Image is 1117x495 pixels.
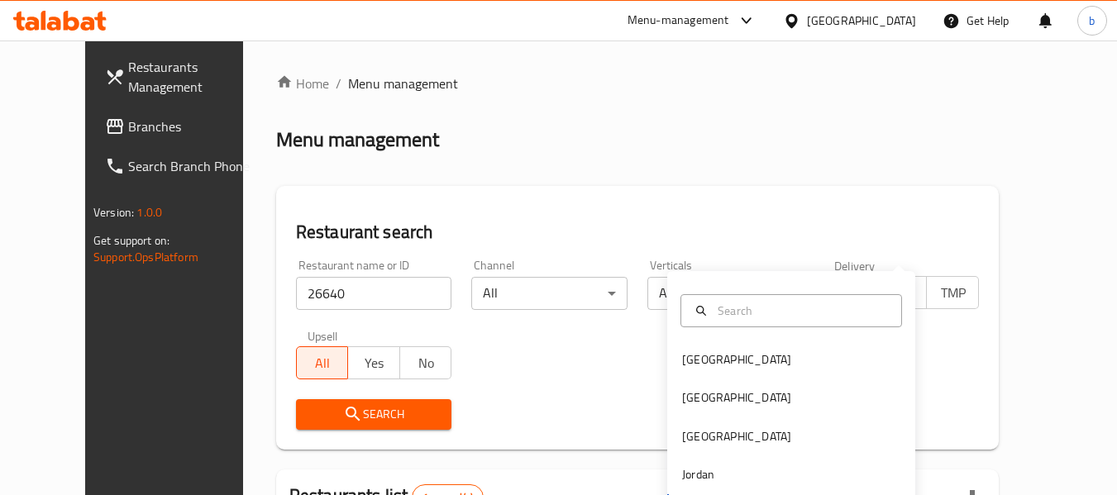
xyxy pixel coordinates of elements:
span: Yes [355,351,394,375]
div: [GEOGRAPHIC_DATA] [682,388,791,407]
span: No [407,351,446,375]
label: Delivery [834,259,876,271]
span: TMP [933,281,972,305]
div: [GEOGRAPHIC_DATA] [807,12,916,30]
span: Menu management [348,74,458,93]
span: b [1089,12,1095,30]
nav: breadcrumb [276,74,999,93]
span: Restaurants Management [128,57,259,97]
span: Version: [93,202,134,223]
button: Yes [347,346,400,379]
h2: Restaurant search [296,220,979,245]
a: Search Branch Phone [92,146,272,186]
input: Search [711,302,891,320]
span: Search Branch Phone [128,156,259,176]
button: All [296,346,349,379]
div: [GEOGRAPHIC_DATA] [682,427,791,445]
span: Branches [128,117,259,136]
button: No [399,346,452,379]
span: Get support on: [93,230,169,251]
a: Support.OpsPlatform [93,246,198,268]
div: [GEOGRAPHIC_DATA] [682,350,791,369]
div: Jordan [682,465,714,483]
a: Restaurants Management [92,47,272,107]
span: Search [309,404,439,425]
span: 1.0.0 [136,202,162,223]
input: Search for restaurant name or ID.. [296,277,452,310]
div: Menu-management [628,11,729,31]
label: Upsell [308,330,338,341]
h2: Menu management [276,126,439,153]
a: Home [276,74,329,93]
a: Branches [92,107,272,146]
button: Search [296,399,452,430]
li: / [336,74,341,93]
div: All [647,277,804,310]
div: All [471,277,628,310]
button: TMP [926,276,979,309]
span: All [303,351,342,375]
